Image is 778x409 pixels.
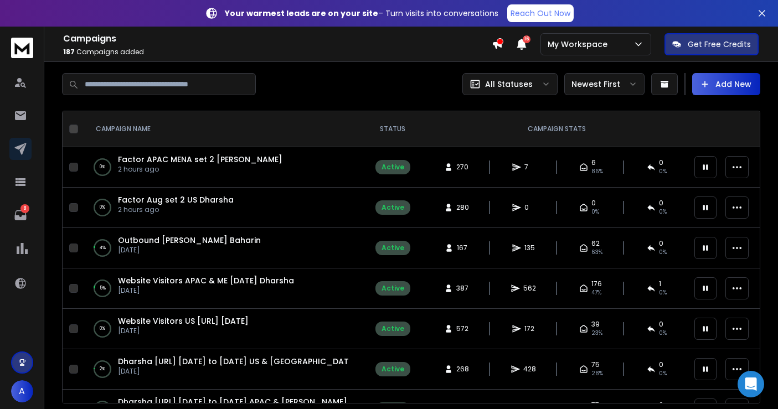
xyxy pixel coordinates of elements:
[11,380,33,402] button: A
[659,199,663,208] span: 0
[225,8,498,19] p: – Turn visits into conversations
[523,284,536,293] span: 562
[659,360,663,369] span: 0
[100,242,106,253] p: 4 %
[83,228,359,268] td: 4%Outbound [PERSON_NAME] Baharin[DATE]
[659,239,663,248] span: 0
[591,288,601,297] span: 47 %
[382,244,404,252] div: Active
[507,4,574,22] a: Reach Out Now
[118,286,294,295] p: [DATE]
[83,147,359,188] td: 0%Factor APAC MENA set 2 [PERSON_NAME]2 hours ago
[118,327,249,335] p: [DATE]
[9,204,32,226] a: 8
[100,162,105,173] p: 0 %
[225,8,378,19] strong: Your warmest leads are on your site
[100,364,105,375] p: 2 %
[83,111,359,147] th: CAMPAIGN NAME
[659,158,663,167] span: 0
[591,279,602,288] span: 176
[100,202,105,213] p: 0 %
[63,48,492,56] p: Campaigns added
[591,248,602,257] span: 63 %
[456,203,469,212] span: 280
[659,288,667,297] span: 0 %
[382,324,404,333] div: Active
[591,320,600,329] span: 39
[738,371,764,397] div: Open Intercom Messenger
[118,367,348,376] p: [DATE]
[591,239,600,248] span: 62
[456,163,468,172] span: 270
[659,167,667,176] span: 0 %
[118,275,294,286] a: Website Visitors APAC & ME [DATE] Dharsha
[118,205,234,214] p: 2 hours ago
[659,248,667,257] span: 0 %
[456,365,469,374] span: 268
[83,349,359,390] td: 2%Dharsha [URL] [DATE] to [DATE] US & [GEOGRAPHIC_DATA][DATE]
[548,39,612,50] p: My Workspace
[692,73,760,95] button: Add New
[118,396,347,407] a: Dharsha [URL] [DATE] to [DATE] APAC & [PERSON_NAME]
[426,111,688,147] th: CAMPAIGN STATS
[118,194,234,205] a: Factor Aug set 2 US Dharsha
[591,167,603,176] span: 86 %
[524,203,535,212] span: 0
[118,165,282,174] p: 2 hours ago
[524,244,535,252] span: 135
[456,324,468,333] span: 572
[524,324,535,333] span: 172
[485,79,533,90] p: All Statuses
[83,268,359,309] td: 5%Website Visitors APAC & ME [DATE] Dharsha[DATE]
[688,39,751,50] p: Get Free Credits
[382,365,404,374] div: Active
[591,199,596,208] span: 0
[118,246,261,255] p: [DATE]
[591,360,600,369] span: 75
[511,8,570,19] p: Reach Out Now
[591,208,599,216] span: 0%
[382,284,404,293] div: Active
[20,204,29,213] p: 8
[83,309,359,349] td: 0%Website Visitors US [URL] [DATE][DATE]
[591,329,602,338] span: 23 %
[659,369,667,378] span: 0 %
[659,279,661,288] span: 1
[591,369,603,378] span: 28 %
[359,111,426,147] th: STATUS
[523,35,530,43] span: 16
[382,203,404,212] div: Active
[118,315,249,327] a: Website Visitors US [URL] [DATE]
[382,163,404,172] div: Active
[659,320,663,329] span: 0
[523,365,536,374] span: 428
[100,323,105,334] p: 0 %
[524,163,535,172] span: 7
[83,188,359,228] td: 0%Factor Aug set 2 US Dharsha2 hours ago
[664,33,759,55] button: Get Free Credits
[564,73,645,95] button: Newest First
[63,47,75,56] span: 187
[456,284,468,293] span: 387
[659,208,667,216] span: 0%
[659,329,667,338] span: 0 %
[591,158,596,167] span: 6
[11,38,33,58] img: logo
[118,154,282,165] a: Factor APAC MENA set 2 [PERSON_NAME]
[100,283,106,294] p: 5 %
[63,32,492,45] h1: Campaigns
[118,235,261,246] a: Outbound [PERSON_NAME] Baharin
[457,244,468,252] span: 167
[118,356,358,367] a: Dharsha [URL] [DATE] to [DATE] US & [GEOGRAPHIC_DATA]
